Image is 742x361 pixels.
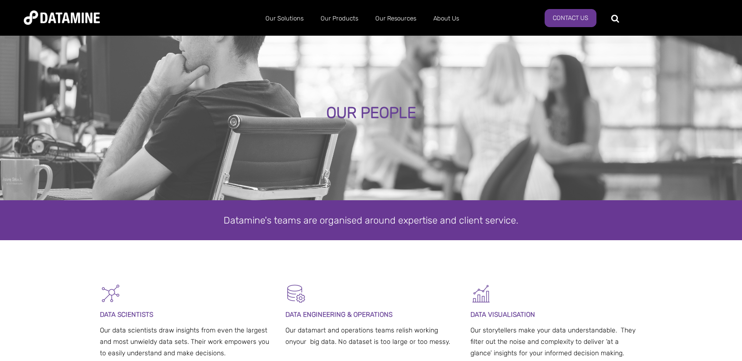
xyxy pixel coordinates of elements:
span: DATA ENGINEERING & OPERATIONS [285,311,392,319]
p: Our datamart and operations teams relish working onyour big data. No dataset is too large or too ... [285,325,457,348]
span: Datamine's teams are organised around expertise and client service. [224,215,518,226]
div: OUR PEOPLE [87,105,656,122]
span: DATA SCIENTISTS [100,311,153,319]
p: Our storytellers make your data understandable. They filter out the noise and complexity to deliv... [470,325,642,359]
a: About Us [425,6,468,31]
img: Datamine [24,10,100,25]
a: Our Resources [367,6,425,31]
img: Graph 5 [470,283,492,304]
a: Our Products [312,6,367,31]
p: Our data scientists draw insights from even the largest and most unwieldy data sets. Their work e... [100,325,272,359]
img: Datamart [285,283,307,304]
a: Our Solutions [257,6,312,31]
a: Contact us [545,9,596,27]
span: DATA VISUALISATION [470,311,535,319]
img: Graph - Network [100,283,121,304]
